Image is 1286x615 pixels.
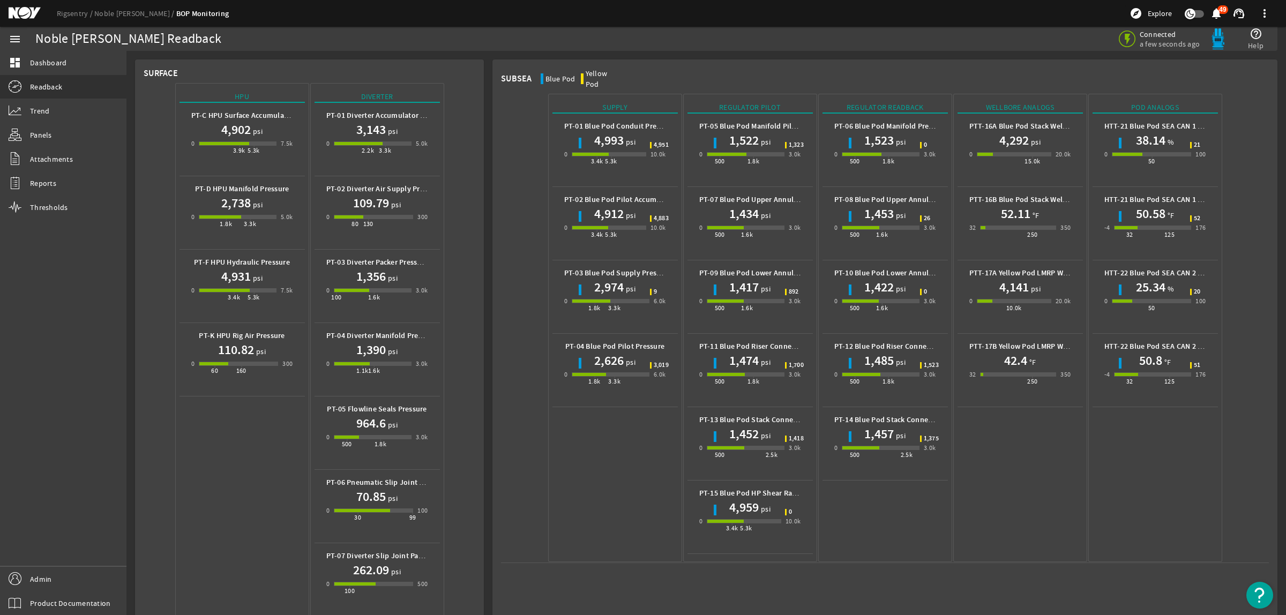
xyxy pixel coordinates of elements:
[624,137,635,147] span: psi
[564,296,567,306] div: 0
[729,279,759,296] h1: 1,417
[564,369,567,380] div: 0
[883,376,895,387] div: 1.8k
[1248,40,1263,51] span: Help
[30,202,68,213] span: Thresholds
[605,156,617,167] div: 5.3k
[356,365,369,376] div: 1.1k
[254,346,266,357] span: psi
[368,365,380,376] div: 1.6k
[1165,210,1175,221] span: °F
[654,289,657,295] span: 9
[591,156,603,167] div: 3.4k
[699,516,702,527] div: 0
[864,352,894,369] h1: 1,485
[864,132,894,149] h1: 1,523
[624,283,635,294] span: psi
[30,106,49,116] span: Trend
[1246,582,1273,609] button: Open Resource Center
[389,566,401,577] span: psi
[236,365,246,376] div: 160
[356,341,386,358] h1: 1,390
[654,142,669,148] span: 4,951
[331,292,341,303] div: 100
[57,9,94,18] a: Rigsentry
[251,126,263,137] span: psi
[654,215,669,222] span: 4,883
[741,229,753,240] div: 1.6k
[9,33,21,46] mat-icon: menu
[368,292,380,303] div: 1.6k
[1104,369,1110,380] div: -4
[924,362,939,369] span: 1,523
[924,215,931,222] span: 26
[699,415,855,425] b: PT-13 Blue Pod Stack Connector Pilot Pressure
[233,145,245,156] div: 3.9k
[699,194,849,205] b: PT-07 Blue Pod Upper Annular Pilot Pressure
[850,229,860,240] div: 500
[1104,268,1230,278] b: HTT-22 Blue Pod SEA CAN 2 Humidity
[969,341,1132,351] b: PTT-17B Yellow Pod LMRP Wellbore Temperature
[248,145,260,156] div: 5.3k
[30,57,66,68] span: Dashboard
[326,477,448,487] b: PT-06 Pneumatic Slip Joint Pressure
[969,121,1111,131] b: PTT-16A Blue Pod Stack Wellbore Pressure
[789,149,801,160] div: 3.0k
[1232,7,1245,20] mat-icon: support_agent
[416,138,428,149] div: 5.0k
[924,436,939,442] span: 1,375
[356,488,386,505] h1: 70.85
[1195,149,1206,160] div: 100
[789,436,804,442] span: 1,418
[386,493,398,504] span: psi
[1165,283,1174,294] span: %
[699,341,888,351] b: PT-11 Blue Pod Riser Connector Regulator Pilot Pressure
[248,292,260,303] div: 5.3k
[699,268,849,278] b: PT-09 Blue Pod Lower Annular Pilot Pressure
[789,509,792,515] span: 0
[715,449,725,460] div: 500
[654,296,666,306] div: 6.0k
[1250,27,1262,40] mat-icon: help_outline
[1148,156,1155,167] div: 50
[386,126,398,137] span: psi
[194,257,290,267] b: PT-F HPU Hydraulic Pressure
[552,102,678,114] div: Supply
[834,369,838,380] div: 0
[834,121,947,131] b: PT-06 Blue Pod Manifold Pressure
[586,68,621,89] div: Yellow Pod
[191,212,195,222] div: 0
[30,154,73,164] span: Attachments
[789,289,799,295] span: 892
[417,505,428,516] div: 100
[901,449,913,460] div: 2.5k
[608,376,620,387] div: 3.3k
[759,357,771,367] span: psi
[409,512,416,523] div: 99
[417,212,428,222] div: 300
[699,149,702,160] div: 0
[1164,229,1175,240] div: 125
[969,296,973,306] div: 0
[221,121,251,138] h1: 4,902
[564,268,671,278] b: PT-03 Blue Pod Supply Pressure
[729,425,759,442] h1: 1,452
[726,523,738,534] div: 3.4k
[924,296,936,306] div: 3.0k
[715,376,725,387] div: 500
[1004,352,1027,369] h1: 42.4
[747,156,760,167] div: 1.8k
[924,149,936,160] div: 3.0k
[605,229,617,240] div: 5.3k
[1104,222,1110,233] div: -4
[211,365,218,376] div: 60
[608,303,620,313] div: 3.3k
[924,142,927,148] span: 0
[740,523,752,534] div: 5.3k
[362,145,374,156] div: 2.2k
[195,184,289,194] b: PT-D HPU Manifold Pressure
[327,404,427,414] b: PT-05 Flowline Seals Pressure
[594,352,624,369] h1: 2,626
[894,210,906,221] span: psi
[624,210,635,221] span: psi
